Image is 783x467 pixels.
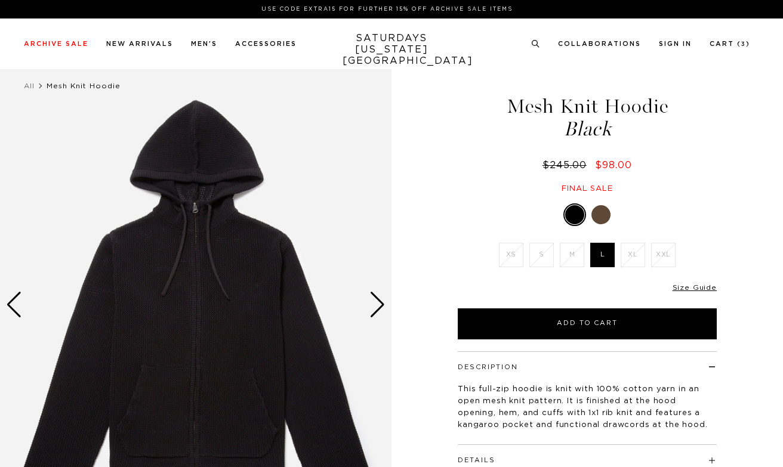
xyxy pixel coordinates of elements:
[191,41,217,47] a: Men's
[456,184,719,194] div: Final sale
[343,33,441,67] a: SATURDAYS[US_STATE][GEOGRAPHIC_DATA]
[673,284,717,291] a: Size Guide
[24,41,88,47] a: Archive Sale
[106,41,173,47] a: New Arrivals
[595,160,632,170] span: $98.00
[6,292,22,318] div: Previous slide
[24,82,35,89] a: All
[458,384,717,431] p: This full-zip hoodie is knit with 100% cotton yarn in an open mesh knit pattern. It is finished a...
[235,41,297,47] a: Accessories
[369,292,386,318] div: Next slide
[47,82,121,89] span: Mesh Knit Hoodie
[458,308,717,339] button: Add to Cart
[29,5,745,14] p: Use Code EXTRA15 for Further 15% Off Archive Sale Items
[710,41,750,47] a: Cart (3)
[558,41,641,47] a: Collaborations
[458,364,518,370] button: Description
[458,457,495,463] button: Details
[590,243,615,267] label: L
[741,42,746,47] small: 3
[659,41,692,47] a: Sign In
[456,119,719,139] span: Black
[456,97,719,139] h1: Mesh Knit Hoodie
[542,160,591,170] del: $245.00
